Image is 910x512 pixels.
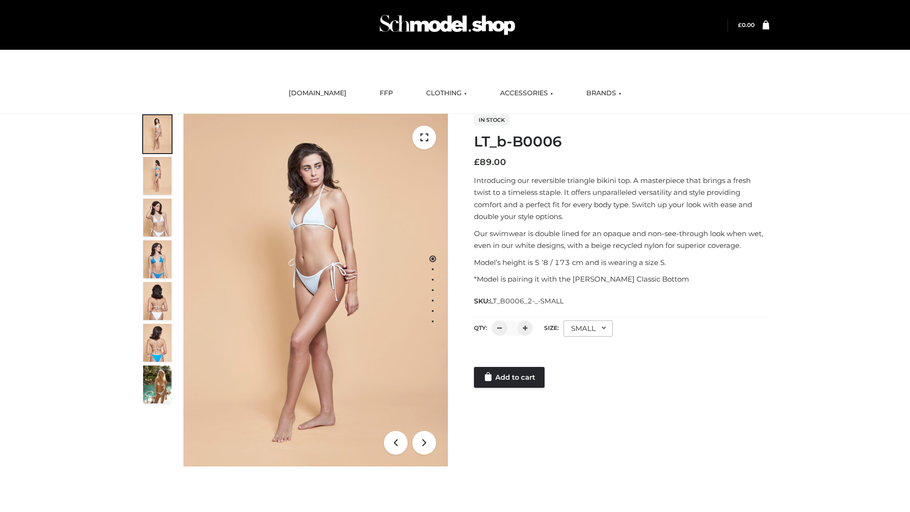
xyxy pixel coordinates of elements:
[474,157,480,167] span: £
[490,297,564,305] span: LT_B0006_2-_-SMALL
[738,21,742,28] span: £
[373,83,400,104] a: FFP
[474,133,769,150] h1: LT_b-B0006
[474,295,564,307] span: SKU:
[474,157,506,167] bdi: 89.00
[474,228,769,252] p: Our swimwear is double lined for an opaque and non-see-through look when wet, even in our white d...
[143,366,172,403] img: Arieltop_CloudNine_AzureSky2.jpg
[474,324,487,331] label: QTY:
[564,320,613,337] div: SMALL
[493,83,560,104] a: ACCESSORIES
[143,324,172,362] img: ArielClassicBikiniTop_CloudNine_AzureSky_OW114ECO_8-scaled.jpg
[143,199,172,237] img: ArielClassicBikiniTop_CloudNine_AzureSky_OW114ECO_3-scaled.jpg
[419,83,474,104] a: CLOTHING
[738,21,755,28] a: £0.00
[474,273,769,285] p: *Model is pairing it with the [PERSON_NAME] Classic Bottom
[474,367,545,388] a: Add to cart
[282,83,354,104] a: [DOMAIN_NAME]
[474,256,769,269] p: Model’s height is 5 ‘8 / 173 cm and is wearing a size S.
[474,114,510,126] span: In stock
[738,21,755,28] bdi: 0.00
[143,240,172,278] img: ArielClassicBikiniTop_CloudNine_AzureSky_OW114ECO_4-scaled.jpg
[143,282,172,320] img: ArielClassicBikiniTop_CloudNine_AzureSky_OW114ECO_7-scaled.jpg
[544,324,559,331] label: Size:
[474,174,769,223] p: Introducing our reversible triangle bikini top. A masterpiece that brings a fresh twist to a time...
[579,83,628,104] a: BRANDS
[183,114,448,466] img: ArielClassicBikiniTop_CloudNine_AzureSky_OW114ECO_1
[143,115,172,153] img: ArielClassicBikiniTop_CloudNine_AzureSky_OW114ECO_1-scaled.jpg
[376,6,519,44] img: Schmodel Admin 964
[143,157,172,195] img: ArielClassicBikiniTop_CloudNine_AzureSky_OW114ECO_2-scaled.jpg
